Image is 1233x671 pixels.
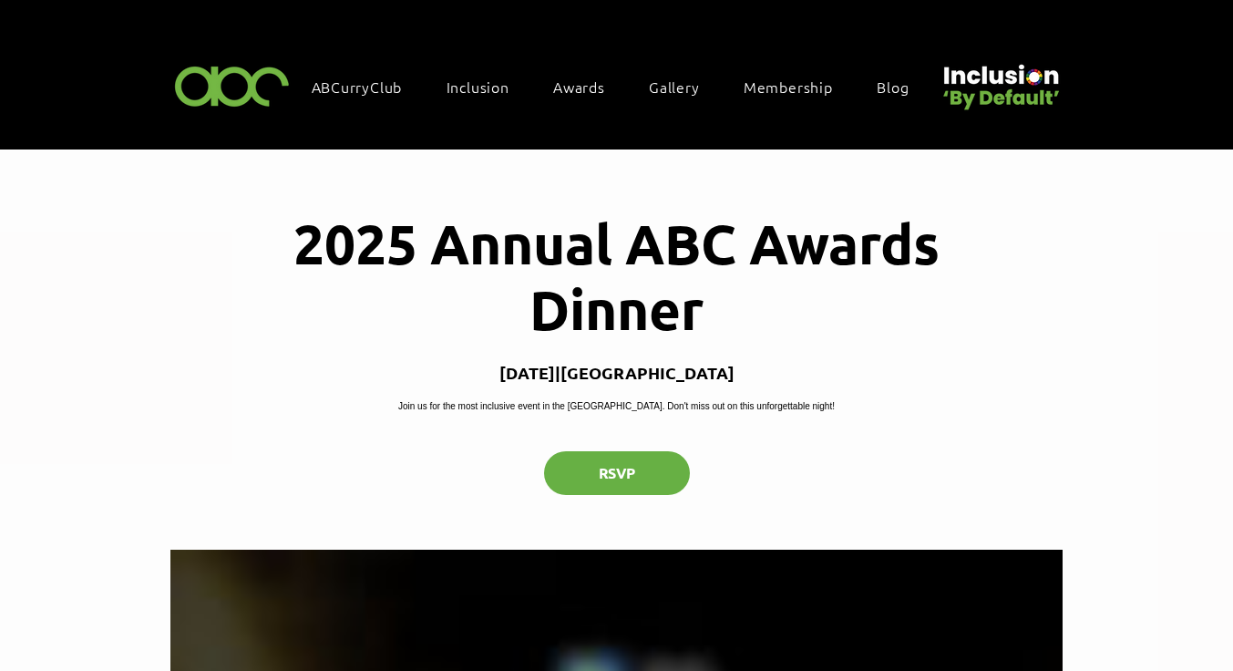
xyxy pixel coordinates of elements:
span: Membership [744,77,833,97]
img: ABC-Logo-Blank-Background-01-01-2.png [170,58,295,112]
span: Inclusion [447,77,509,97]
span: Gallery [649,77,700,97]
a: Blog [868,67,936,106]
p: Join us for the most inclusive event in the [GEOGRAPHIC_DATA]. Don't miss out on this unforgettab... [398,399,835,413]
span: ABCurryClub [312,77,403,97]
img: Untitled design (22).png [937,49,1063,112]
span: Blog [877,77,909,97]
p: [GEOGRAPHIC_DATA] [560,362,735,383]
span: | [555,362,560,383]
div: Inclusion [437,67,537,106]
span: Awards [553,77,605,97]
a: Gallery [640,67,727,106]
div: Awards [544,67,632,106]
button: RSVP [544,451,690,495]
h1: 2025 Annual ABC Awards Dinner [232,210,1001,341]
nav: Site [303,67,937,106]
a: ABCurryClub [303,67,430,106]
a: Membership [735,67,860,106]
p: [DATE] [499,362,555,383]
